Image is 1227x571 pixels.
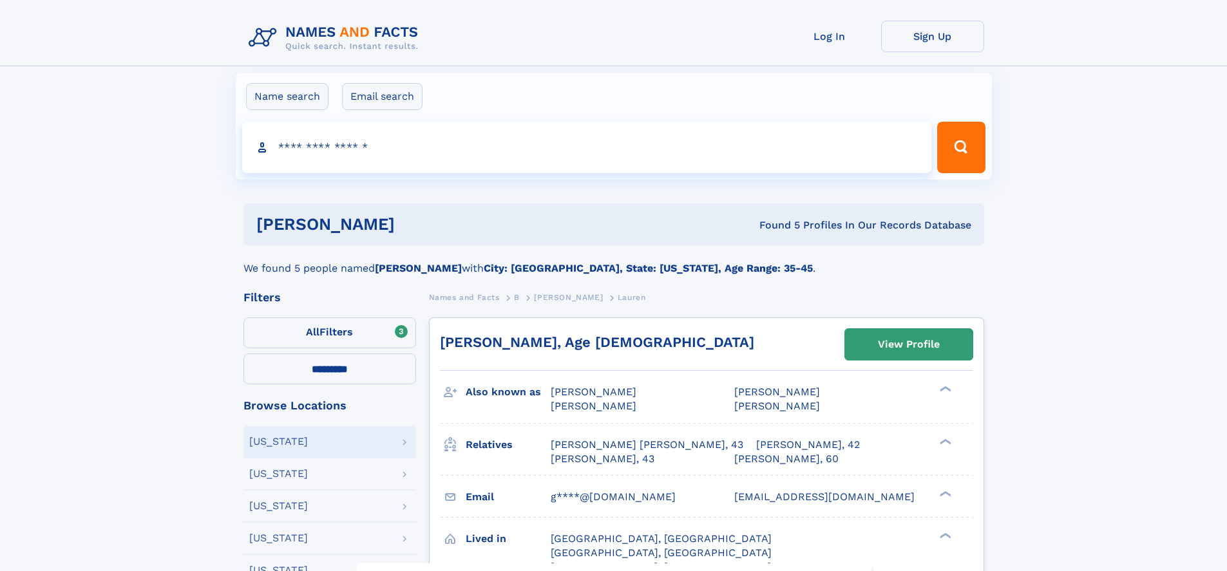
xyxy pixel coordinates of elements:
[429,289,500,305] a: Names and Facts
[256,216,577,232] h1: [PERSON_NAME]
[484,262,813,274] b: City: [GEOGRAPHIC_DATA], State: [US_STATE], Age Range: 35-45
[243,21,429,55] img: Logo Names and Facts
[778,21,881,52] a: Log In
[551,438,743,452] a: [PERSON_NAME] [PERSON_NAME], 43
[937,437,952,445] div: ❯
[514,293,520,302] span: B
[551,386,636,398] span: [PERSON_NAME]
[375,262,462,274] b: [PERSON_NAME]
[937,385,952,393] div: ❯
[243,317,416,348] label: Filters
[243,292,416,303] div: Filters
[618,293,646,302] span: Lauren
[756,438,860,452] a: [PERSON_NAME], 42
[466,434,551,456] h3: Relatives
[514,289,520,305] a: B
[577,218,971,232] div: Found 5 Profiles In Our Records Database
[937,122,985,173] button: Search Button
[243,400,416,411] div: Browse Locations
[551,400,636,412] span: [PERSON_NAME]
[937,531,952,539] div: ❯
[466,528,551,550] h3: Lived in
[845,329,973,360] a: View Profile
[878,330,940,359] div: View Profile
[466,381,551,403] h3: Also known as
[249,533,308,543] div: [US_STATE]
[242,122,932,173] input: search input
[249,469,308,479] div: [US_STATE]
[249,501,308,511] div: [US_STATE]
[249,436,308,447] div: [US_STATE]
[246,83,328,110] label: Name search
[881,21,984,52] a: Sign Up
[551,452,654,466] a: [PERSON_NAME], 43
[466,486,551,508] h3: Email
[734,491,915,503] span: [EMAIL_ADDRESS][DOMAIN_NAME]
[734,386,820,398] span: [PERSON_NAME]
[734,452,839,466] a: [PERSON_NAME], 60
[534,293,603,302] span: [PERSON_NAME]
[440,334,754,350] a: [PERSON_NAME], Age [DEMOGRAPHIC_DATA]
[342,83,423,110] label: Email search
[306,326,319,338] span: All
[937,489,952,498] div: ❯
[534,289,603,305] a: [PERSON_NAME]
[551,532,772,545] span: [GEOGRAPHIC_DATA], [GEOGRAPHIC_DATA]
[551,547,772,559] span: [GEOGRAPHIC_DATA], [GEOGRAPHIC_DATA]
[734,400,820,412] span: [PERSON_NAME]
[243,245,984,276] div: We found 5 people named with .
